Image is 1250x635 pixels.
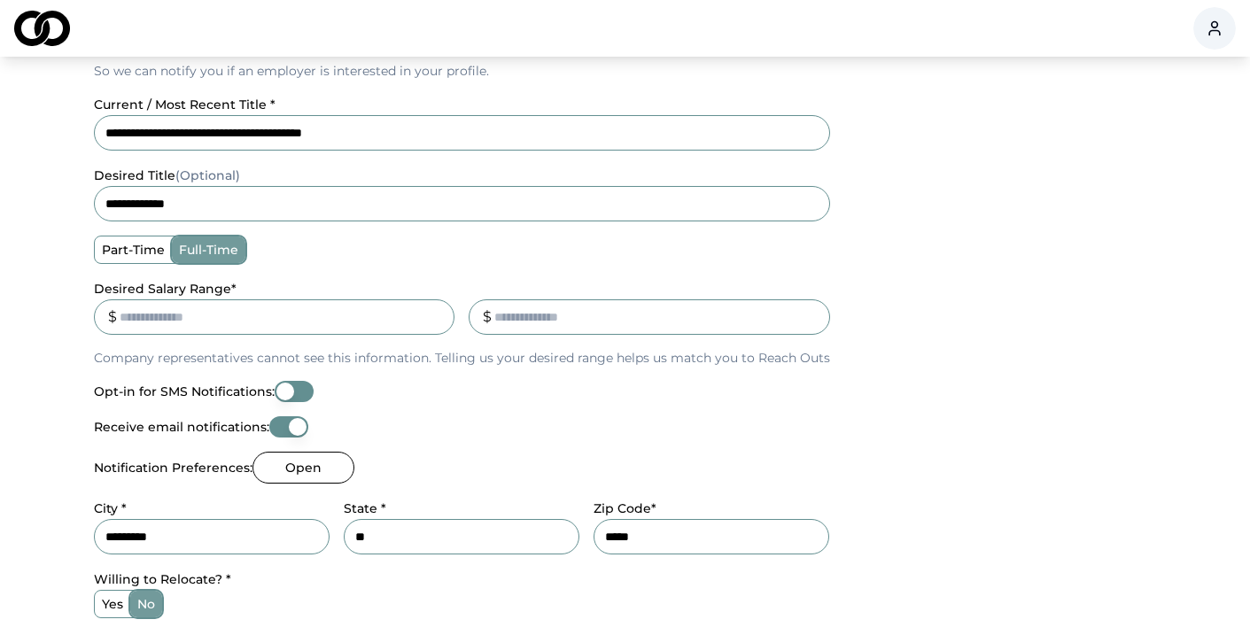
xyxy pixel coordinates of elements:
[95,236,172,263] label: part-time
[94,461,252,474] label: Notification Preferences:
[94,62,830,80] p: So we can notify you if an employer is interested in your profile.
[94,421,269,433] label: Receive email notifications:
[94,281,237,297] label: Desired Salary Range *
[94,349,830,367] p: Company representatives cannot see this information. Telling us your desired range helps us match...
[252,452,354,484] button: Open
[469,281,475,297] label: _
[94,500,127,516] label: City *
[94,385,275,398] label: Opt-in for SMS Notifications:
[108,306,117,328] div: $
[95,591,130,617] label: yes
[94,571,231,587] label: Willing to Relocate? *
[594,500,656,516] label: Zip Code*
[94,167,240,183] label: desired title
[14,11,70,46] img: logo
[175,167,240,183] span: (Optional)
[483,306,492,328] div: $
[94,97,276,112] label: current / most recent title *
[172,236,245,263] label: full-time
[130,591,162,617] label: no
[344,500,386,516] label: State *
